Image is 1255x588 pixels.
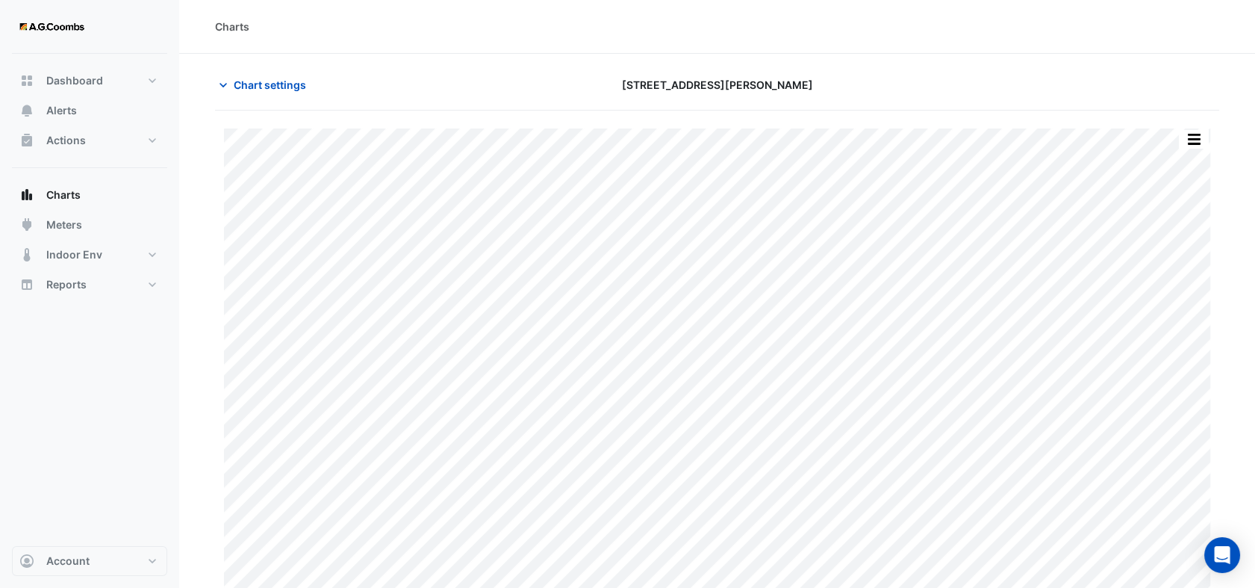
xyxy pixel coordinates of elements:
button: Account [12,546,167,576]
button: Chart settings [215,72,316,98]
button: Indoor Env [12,240,167,270]
img: Company Logo [18,12,85,42]
span: Charts [46,188,81,202]
app-icon: Reports [19,277,34,292]
app-icon: Alerts [19,103,34,118]
span: Meters [46,217,82,232]
span: [STREET_ADDRESS][PERSON_NAME] [621,77,812,93]
div: Open Intercom Messenger [1204,537,1240,573]
span: Alerts [46,103,77,118]
span: Dashboard [46,73,103,88]
button: Alerts [12,96,167,126]
span: Reports [46,277,87,292]
span: Chart settings [234,77,306,93]
app-icon: Charts [19,188,34,202]
app-icon: Indoor Env [19,247,34,262]
button: Reports [12,270,167,300]
span: Actions [46,133,86,148]
span: Account [46,554,90,569]
app-icon: Meters [19,217,34,232]
div: Charts [215,19,249,34]
button: Charts [12,180,167,210]
app-icon: Dashboard [19,73,34,88]
button: Meters [12,210,167,240]
button: Actions [12,126,167,155]
span: Indoor Env [46,247,102,262]
button: More Options [1179,130,1209,149]
app-icon: Actions [19,133,34,148]
button: Dashboard [12,66,167,96]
